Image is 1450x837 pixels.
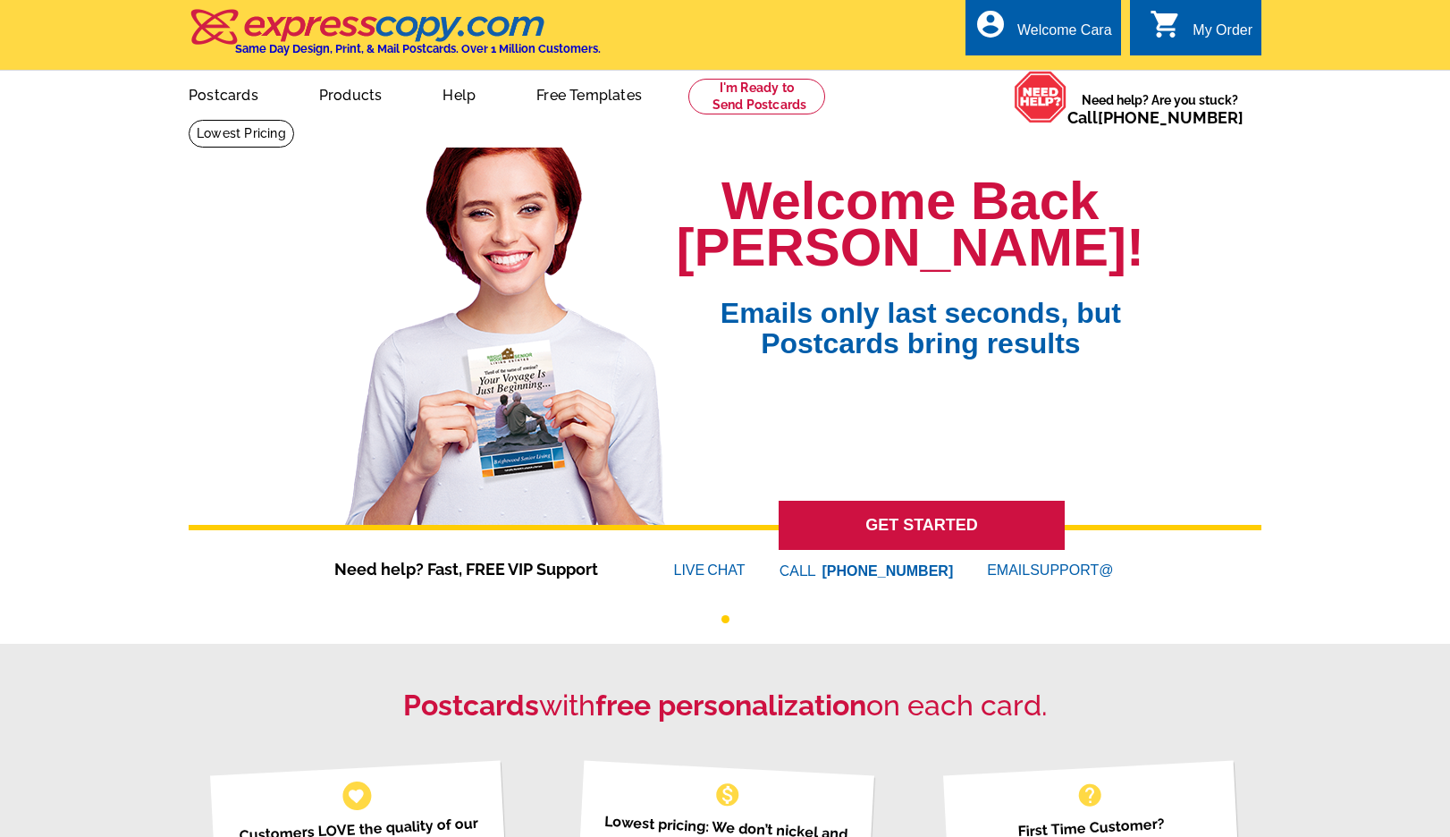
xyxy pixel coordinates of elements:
[697,271,1144,359] span: Emails only last seconds, but Postcards bring results
[674,560,708,581] font: LIVE
[291,72,411,114] a: Products
[595,689,866,722] strong: free personalization
[721,615,729,623] button: 1 of 1
[334,133,677,525] img: welcome-back-logged-in.png
[974,8,1007,40] i: account_circle
[779,501,1065,550] a: GET STARTED
[235,42,601,55] h4: Same Day Design, Print, & Mail Postcards. Over 1 Million Customers.
[674,562,746,578] a: LIVECHAT
[1150,8,1182,40] i: shopping_cart
[189,689,1261,723] h2: with on each card.
[1075,781,1104,809] span: help
[713,781,742,809] span: monetization_on
[508,72,670,114] a: Free Templates
[1014,71,1067,123] img: help
[1030,560,1116,581] font: SUPPORT@
[677,178,1144,271] h1: Welcome Back [PERSON_NAME]!
[1150,20,1252,42] a: shopping_cart My Order
[414,72,504,114] a: Help
[403,689,539,722] strong: Postcards
[334,557,620,581] span: Need help? Fast, FREE VIP Support
[1067,91,1252,127] span: Need help? Are you stuck?
[347,786,366,805] span: favorite
[1017,22,1112,47] div: Welcome Cara
[1098,108,1243,127] a: [PHONE_NUMBER]
[1193,22,1252,47] div: My Order
[1067,108,1243,127] span: Call
[160,72,287,114] a: Postcards
[189,21,601,55] a: Same Day Design, Print, & Mail Postcards. Over 1 Million Customers.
